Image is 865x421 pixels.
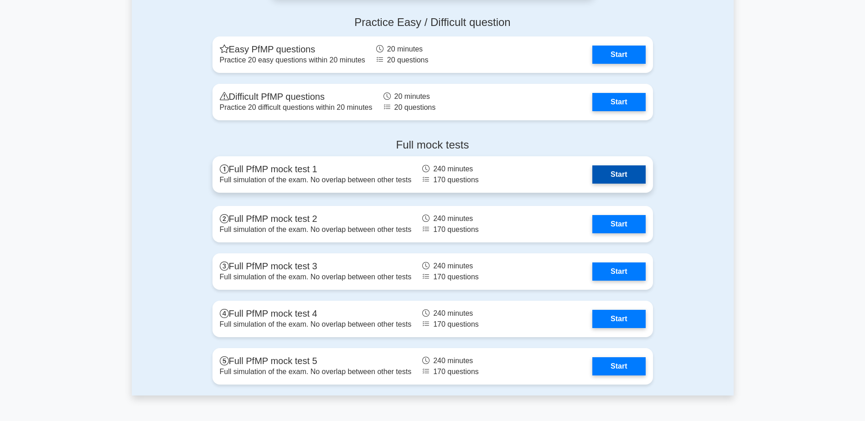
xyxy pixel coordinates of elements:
a: Start [592,165,645,184]
a: Start [592,262,645,281]
h4: Practice Easy / Difficult question [212,16,653,29]
a: Start [592,310,645,328]
a: Start [592,215,645,233]
a: Start [592,93,645,111]
a: Start [592,357,645,375]
h4: Full mock tests [212,139,653,152]
a: Start [592,46,645,64]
